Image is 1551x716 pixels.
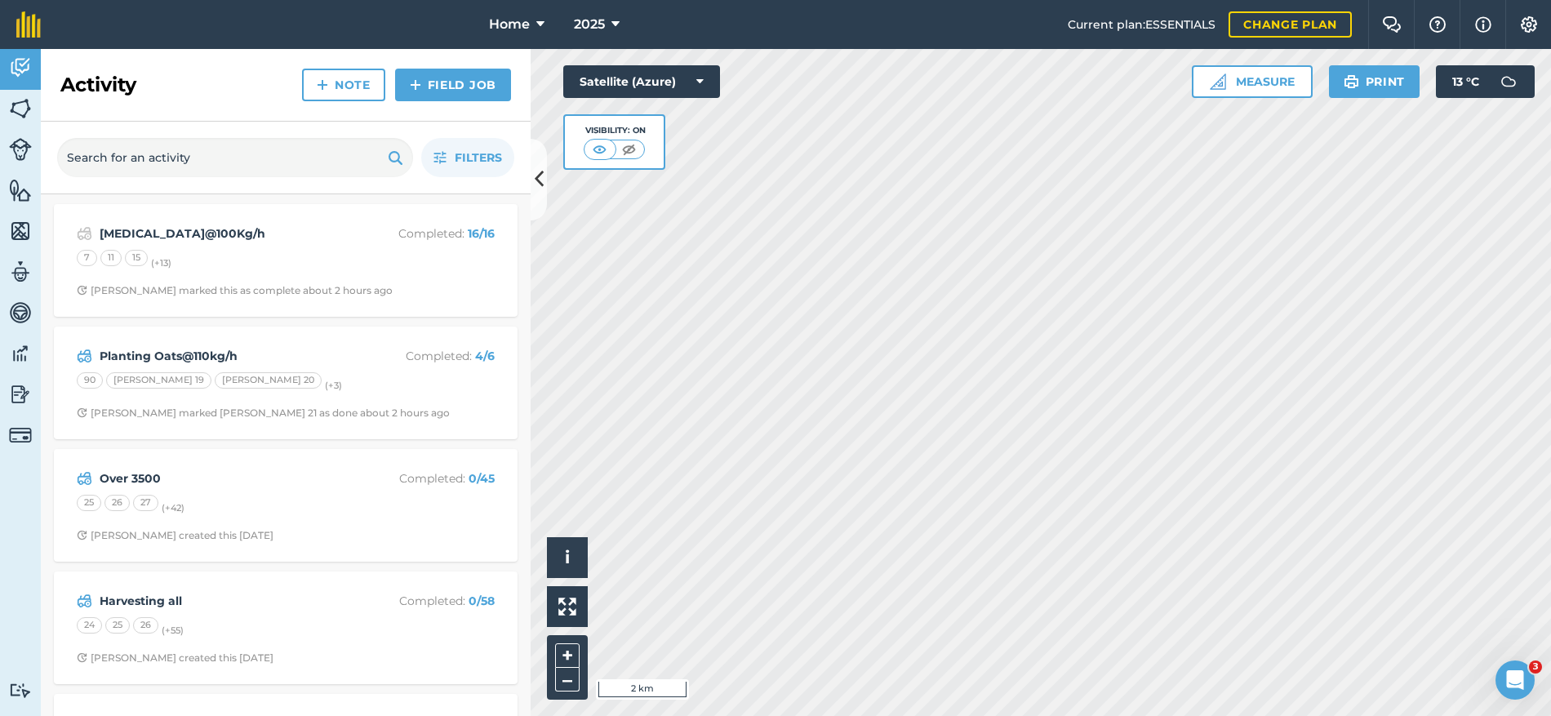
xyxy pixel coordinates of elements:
h2: Activity [60,72,136,98]
p: Completed : [365,347,495,365]
strong: 0 / 58 [469,594,495,608]
button: i [547,537,588,578]
img: svg+xml;base64,PD94bWwgdmVyc2lvbj0iMS4wIiBlbmNvZGluZz0idXRmLTgiPz4KPCEtLSBHZW5lcmF0b3I6IEFkb2JlIE... [9,56,32,80]
small: (+ 3 ) [325,380,342,391]
strong: 16 / 16 [468,226,495,241]
img: fieldmargin Logo [16,11,41,38]
img: Four arrows, one pointing top left, one top right, one bottom right and the last bottom left [558,598,576,616]
div: 90 [77,372,103,389]
img: svg+xml;base64,PD94bWwgdmVyc2lvbj0iMS4wIiBlbmNvZGluZz0idXRmLTgiPz4KPCEtLSBHZW5lcmF0b3I6IEFkb2JlIE... [9,424,32,447]
button: 13 °C [1436,65,1535,98]
p: Completed : [365,592,495,610]
span: Filters [455,149,502,167]
img: svg+xml;base64,PHN2ZyB4bWxucz0iaHR0cDovL3d3dy53My5vcmcvMjAwMC9zdmciIHdpZHRoPSI1MCIgaGVpZ2h0PSI0MC... [619,141,639,158]
p: Completed : [365,225,495,242]
span: i [565,547,570,567]
span: 3 [1529,660,1542,674]
button: Print [1329,65,1420,98]
input: Search for an activity [57,138,413,177]
img: Clock with arrow pointing clockwise [77,530,87,540]
button: Measure [1192,65,1313,98]
small: (+ 13 ) [151,257,171,269]
div: [PERSON_NAME] marked [PERSON_NAME] 21 as done about 2 hours ago [77,407,450,420]
span: 2025 [574,15,605,34]
span: Home [489,15,530,34]
button: Filters [421,138,514,177]
div: 25 [77,495,101,511]
button: Satellite (Azure) [563,65,720,98]
p: Completed : [365,469,495,487]
img: svg+xml;base64,PHN2ZyB4bWxucz0iaHR0cDovL3d3dy53My5vcmcvMjAwMC9zdmciIHdpZHRoPSIxOSIgaGVpZ2h0PSIyNC... [1344,72,1359,91]
img: Ruler icon [1210,73,1226,90]
a: Change plan [1229,11,1352,38]
img: svg+xml;base64,PD94bWwgdmVyc2lvbj0iMS4wIiBlbmNvZGluZz0idXRmLTgiPz4KPCEtLSBHZW5lcmF0b3I6IEFkb2JlIE... [9,341,32,366]
img: A cog icon [1519,16,1539,33]
div: [PERSON_NAME] marked this as complete about 2 hours ago [77,284,393,297]
small: (+ 55 ) [162,625,184,636]
span: Current plan : ESSENTIALS [1068,16,1215,33]
div: Visibility: On [584,124,646,137]
img: svg+xml;base64,PD94bWwgdmVyc2lvbj0iMS4wIiBlbmNvZGluZz0idXRmLTgiPz4KPCEtLSBHZW5lcmF0b3I6IEFkb2JlIE... [1492,65,1525,98]
img: A question mark icon [1428,16,1447,33]
small: (+ 42 ) [162,502,184,514]
img: Clock with arrow pointing clockwise [77,407,87,418]
img: Clock with arrow pointing clockwise [77,285,87,296]
a: Over 3500Completed: 0/45252627(+42)Clock with arrow pointing clockwise[PERSON_NAME] created this ... [64,459,508,552]
a: Note [302,69,385,101]
iframe: Intercom live chat [1495,660,1535,700]
div: 24 [77,617,102,634]
div: [PERSON_NAME] created this [DATE] [77,652,273,665]
img: svg+xml;base64,PHN2ZyB4bWxucz0iaHR0cDovL3d3dy53My5vcmcvMjAwMC9zdmciIHdpZHRoPSI1NiIgaGVpZ2h0PSI2MC... [9,178,32,202]
button: – [555,668,580,692]
strong: [MEDICAL_DATA]@100Kg/h [100,225,358,242]
strong: Harvesting all [100,592,358,610]
img: svg+xml;base64,PD94bWwgdmVyc2lvbj0iMS4wIiBlbmNvZGluZz0idXRmLTgiPz4KPCEtLSBHZW5lcmF0b3I6IEFkb2JlIE... [9,138,32,161]
img: svg+xml;base64,PD94bWwgdmVyc2lvbj0iMS4wIiBlbmNvZGluZz0idXRmLTgiPz4KPCEtLSBHZW5lcmF0b3I6IEFkb2JlIE... [77,224,92,243]
a: Field Job [395,69,511,101]
div: [PERSON_NAME] 19 [106,372,211,389]
img: svg+xml;base64,PHN2ZyB4bWxucz0iaHR0cDovL3d3dy53My5vcmcvMjAwMC9zdmciIHdpZHRoPSI1MCIgaGVpZ2h0PSI0MC... [589,141,610,158]
img: svg+xml;base64,PD94bWwgdmVyc2lvbj0iMS4wIiBlbmNvZGluZz0idXRmLTgiPz4KPCEtLSBHZW5lcmF0b3I6IEFkb2JlIE... [9,382,32,407]
div: 26 [104,495,130,511]
div: 27 [133,495,158,511]
img: svg+xml;base64,PHN2ZyB4bWxucz0iaHR0cDovL3d3dy53My5vcmcvMjAwMC9zdmciIHdpZHRoPSIxOSIgaGVpZ2h0PSIyNC... [388,148,403,167]
a: Planting Oats@110kg/hCompleted: 4/690[PERSON_NAME] 19[PERSON_NAME] 20(+3)Clock with arrow pointin... [64,336,508,429]
img: Two speech bubbles overlapping with the left bubble in the forefront [1382,16,1402,33]
div: 15 [125,250,148,266]
div: 11 [100,250,122,266]
strong: Over 3500 [100,469,358,487]
img: svg+xml;base64,PD94bWwgdmVyc2lvbj0iMS4wIiBlbmNvZGluZz0idXRmLTgiPz4KPCEtLSBHZW5lcmF0b3I6IEFkb2JlIE... [9,260,32,284]
div: [PERSON_NAME] created this [DATE] [77,529,273,542]
img: svg+xml;base64,PHN2ZyB4bWxucz0iaHR0cDovL3d3dy53My5vcmcvMjAwMC9zdmciIHdpZHRoPSIxNCIgaGVpZ2h0PSIyNC... [317,75,328,95]
strong: Planting Oats@110kg/h [100,347,358,365]
img: svg+xml;base64,PD94bWwgdmVyc2lvbj0iMS4wIiBlbmNvZGluZz0idXRmLTgiPz4KPCEtLSBHZW5lcmF0b3I6IEFkb2JlIE... [77,469,92,488]
strong: 0 / 45 [469,471,495,486]
div: [PERSON_NAME] 20 [215,372,322,389]
img: svg+xml;base64,PHN2ZyB4bWxucz0iaHR0cDovL3d3dy53My5vcmcvMjAwMC9zdmciIHdpZHRoPSIxNCIgaGVpZ2h0PSIyNC... [410,75,421,95]
img: svg+xml;base64,PD94bWwgdmVyc2lvbj0iMS4wIiBlbmNvZGluZz0idXRmLTgiPz4KPCEtLSBHZW5lcmF0b3I6IEFkb2JlIE... [77,591,92,611]
strong: 4 / 6 [475,349,495,363]
img: svg+xml;base64,PD94bWwgdmVyc2lvbj0iMS4wIiBlbmNvZGluZz0idXRmLTgiPz4KPCEtLSBHZW5lcmF0b3I6IEFkb2JlIE... [9,683,32,698]
a: [MEDICAL_DATA]@100Kg/hCompleted: 16/1671115(+13)Clock with arrow pointing clockwise[PERSON_NAME] ... [64,214,508,307]
img: svg+xml;base64,PHN2ZyB4bWxucz0iaHR0cDovL3d3dy53My5vcmcvMjAwMC9zdmciIHdpZHRoPSI1NiIgaGVpZ2h0PSI2MC... [9,96,32,121]
img: svg+xml;base64,PHN2ZyB4bWxucz0iaHR0cDovL3d3dy53My5vcmcvMjAwMC9zdmciIHdpZHRoPSIxNyIgaGVpZ2h0PSIxNy... [1475,15,1491,34]
img: svg+xml;base64,PD94bWwgdmVyc2lvbj0iMS4wIiBlbmNvZGluZz0idXRmLTgiPz4KPCEtLSBHZW5lcmF0b3I6IEFkb2JlIE... [9,300,32,325]
img: svg+xml;base64,PD94bWwgdmVyc2lvbj0iMS4wIiBlbmNvZGluZz0idXRmLTgiPz4KPCEtLSBHZW5lcmF0b3I6IEFkb2JlIE... [77,346,92,366]
button: + [555,643,580,668]
span: 13 ° C [1452,65,1479,98]
div: 7 [77,250,97,266]
img: svg+xml;base64,PHN2ZyB4bWxucz0iaHR0cDovL3d3dy53My5vcmcvMjAwMC9zdmciIHdpZHRoPSI1NiIgaGVpZ2h0PSI2MC... [9,219,32,243]
div: 26 [133,617,158,634]
a: Harvesting allCompleted: 0/58242526(+55)Clock with arrow pointing clockwise[PERSON_NAME] created ... [64,581,508,674]
div: 25 [105,617,130,634]
img: Clock with arrow pointing clockwise [77,652,87,663]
